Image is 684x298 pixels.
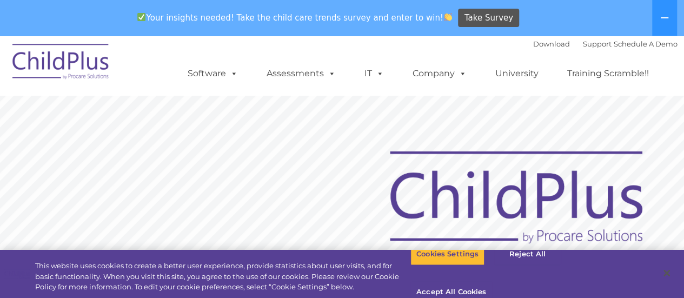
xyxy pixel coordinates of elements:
[533,39,678,48] font: |
[494,243,561,266] button: Reject All
[583,39,612,48] a: Support
[7,36,115,90] img: ChildPlus by Procare Solutions
[133,7,457,28] span: Your insights needed! Take the child care trends survey and enter to win!
[256,63,347,84] a: Assessments
[464,9,513,28] span: Take Survey
[35,261,410,293] div: This website uses cookies to create a better user experience, provide statistics about user visit...
[458,9,519,28] a: Take Survey
[444,13,452,21] img: 👏
[655,261,679,285] button: Close
[614,39,678,48] a: Schedule A Demo
[410,243,484,266] button: Cookies Settings
[533,39,570,48] a: Download
[354,63,395,84] a: IT
[177,63,249,84] a: Software
[556,63,660,84] a: Training Scramble!!
[402,63,477,84] a: Company
[484,63,549,84] a: University
[137,13,145,21] img: ✅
